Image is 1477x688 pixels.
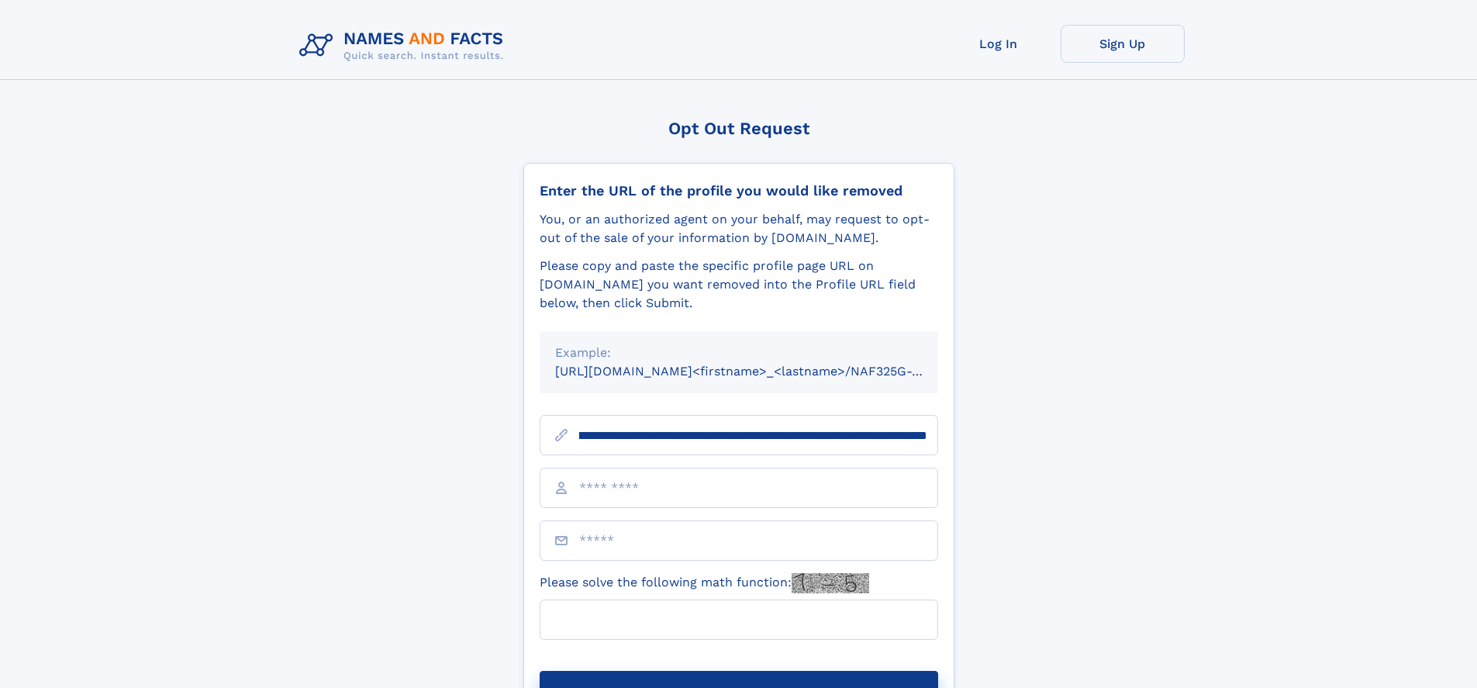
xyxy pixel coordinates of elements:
[540,182,938,199] div: Enter the URL of the profile you would like removed
[540,257,938,313] div: Please copy and paste the specific profile page URL on [DOMAIN_NAME] you want removed into the Pr...
[540,573,869,593] label: Please solve the following math function:
[937,25,1061,63] a: Log In
[523,119,954,138] div: Opt Out Request
[1061,25,1185,63] a: Sign Up
[293,25,516,67] img: Logo Names and Facts
[540,210,938,247] div: You, or an authorized agent on your behalf, may request to opt-out of the sale of your informatio...
[555,344,923,362] div: Example:
[555,364,968,379] small: [URL][DOMAIN_NAME]<firstname>_<lastname>/NAF325G-xxxxxxxx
